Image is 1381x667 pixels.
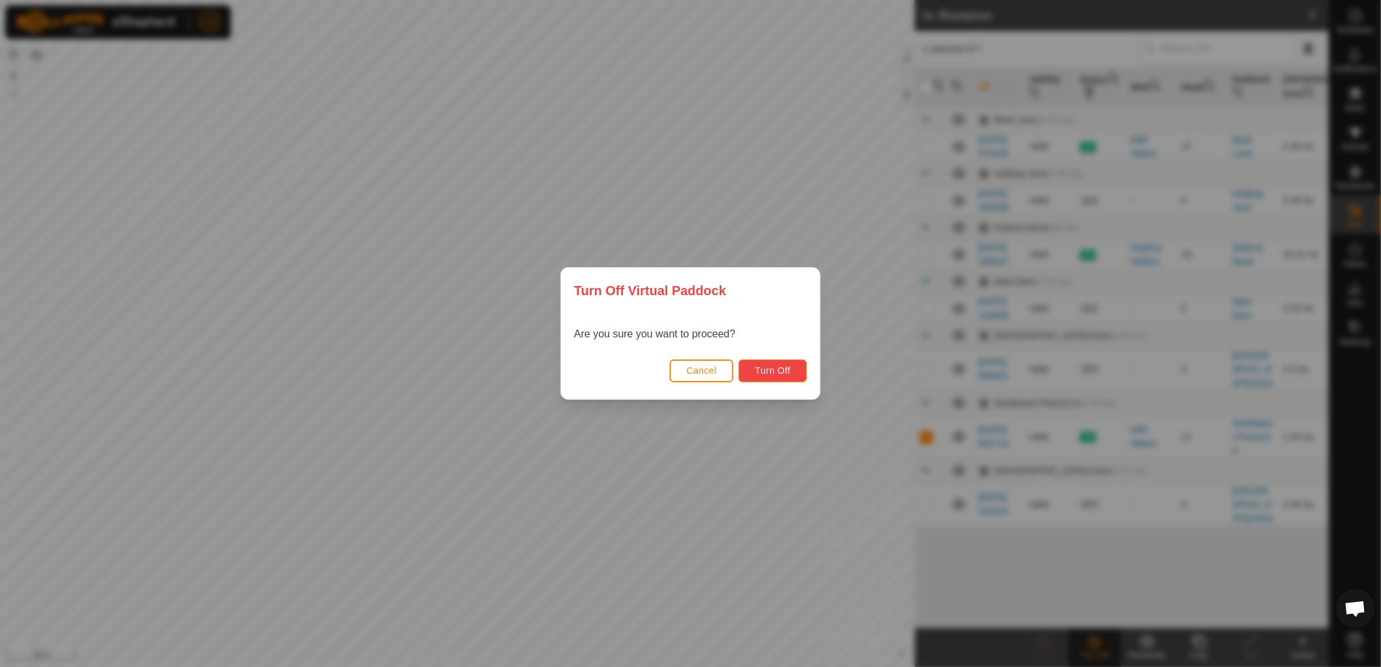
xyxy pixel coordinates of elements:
[574,326,735,342] p: Are you sure you want to proceed?
[1336,589,1375,628] a: Open chat
[739,360,807,382] button: Turn Off
[755,365,791,376] span: Turn Off
[687,365,717,376] span: Cancel
[670,360,734,382] button: Cancel
[574,281,726,300] span: Turn Off Virtual Paddock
